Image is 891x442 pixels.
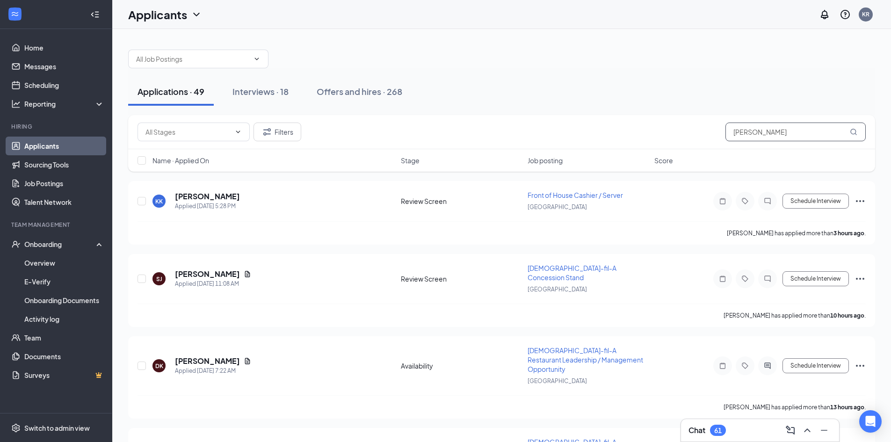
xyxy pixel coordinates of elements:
[850,128,857,136] svg: MagnifyingGlass
[24,366,104,384] a: SurveysCrown
[782,271,849,286] button: Schedule Interview
[24,76,104,94] a: Scheduling
[175,202,240,211] div: Applied [DATE] 5:28 PM
[254,123,301,141] button: Filter Filters
[128,7,187,22] h1: Applicants
[175,356,240,366] h5: [PERSON_NAME]
[762,197,773,205] svg: ChatInactive
[783,423,798,438] button: ComposeMessage
[724,403,866,411] p: [PERSON_NAME] has applied more than .
[244,357,251,365] svg: Document
[24,310,104,328] a: Activity log
[24,328,104,347] a: Team
[24,347,104,366] a: Documents
[11,423,21,433] svg: Settings
[401,361,522,370] div: Availability
[762,275,773,283] svg: ChatInactive
[175,279,251,289] div: Applied [DATE] 11:08 AM
[138,86,204,97] div: Applications · 49
[819,9,830,20] svg: Notifications
[401,156,420,165] span: Stage
[762,362,773,370] svg: ActiveChat
[725,123,866,141] input: Search in applications
[24,239,96,249] div: Onboarding
[261,126,273,138] svg: Filter
[528,191,623,199] span: Front of House Cashier / Server
[830,404,864,411] b: 13 hours ago
[11,99,21,109] svg: Analysis
[782,194,849,209] button: Schedule Interview
[24,254,104,272] a: Overview
[24,174,104,193] a: Job Postings
[855,196,866,207] svg: Ellipses
[152,156,209,165] span: Name · Applied On
[528,264,616,282] span: [DEMOGRAPHIC_DATA]-fil-A Concession Stand
[24,272,104,291] a: E-Verify
[24,137,104,155] a: Applicants
[24,38,104,57] a: Home
[90,10,100,19] svg: Collapse
[24,193,104,211] a: Talent Network
[862,10,869,18] div: KR
[819,425,830,436] svg: Minimize
[232,86,289,97] div: Interviews · 18
[24,155,104,174] a: Sourcing Tools
[528,346,643,373] span: [DEMOGRAPHIC_DATA]-fil-A Restaurant Leadership / Management Opportunity
[11,221,102,229] div: Team Management
[401,196,522,206] div: Review Screen
[528,286,587,293] span: [GEOGRAPHIC_DATA]
[688,425,705,435] h3: Chat
[739,197,751,205] svg: Tag
[833,230,864,237] b: 3 hours ago
[528,377,587,384] span: [GEOGRAPHIC_DATA]
[155,197,163,205] div: KK
[191,9,202,20] svg: ChevronDown
[802,425,813,436] svg: ChevronUp
[24,291,104,310] a: Onboarding Documents
[401,274,522,283] div: Review Screen
[24,57,104,76] a: Messages
[817,423,832,438] button: Minimize
[727,229,866,237] p: [PERSON_NAME] has applied more than .
[717,275,728,283] svg: Note
[24,423,90,433] div: Switch to admin view
[11,239,21,249] svg: UserCheck
[840,9,851,20] svg: QuestionInfo
[244,270,251,278] svg: Document
[830,312,864,319] b: 10 hours ago
[717,197,728,205] svg: Note
[317,86,402,97] div: Offers and hires · 268
[800,423,815,438] button: ChevronUp
[156,275,162,283] div: SJ
[528,203,587,210] span: [GEOGRAPHIC_DATA]
[175,191,240,202] h5: [PERSON_NAME]
[855,273,866,284] svg: Ellipses
[654,156,673,165] span: Score
[782,358,849,373] button: Schedule Interview
[11,123,102,130] div: Hiring
[717,362,728,370] svg: Note
[10,9,20,19] svg: WorkstreamLogo
[136,54,249,64] input: All Job Postings
[24,99,105,109] div: Reporting
[714,427,722,435] div: 61
[175,269,240,279] h5: [PERSON_NAME]
[785,425,796,436] svg: ComposeMessage
[528,156,563,165] span: Job posting
[739,275,751,283] svg: Tag
[175,366,251,376] div: Applied [DATE] 7:22 AM
[739,362,751,370] svg: Tag
[234,128,242,136] svg: ChevronDown
[724,312,866,319] p: [PERSON_NAME] has applied more than .
[855,360,866,371] svg: Ellipses
[145,127,231,137] input: All Stages
[253,55,261,63] svg: ChevronDown
[859,410,882,433] div: Open Intercom Messenger
[155,362,163,370] div: DK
